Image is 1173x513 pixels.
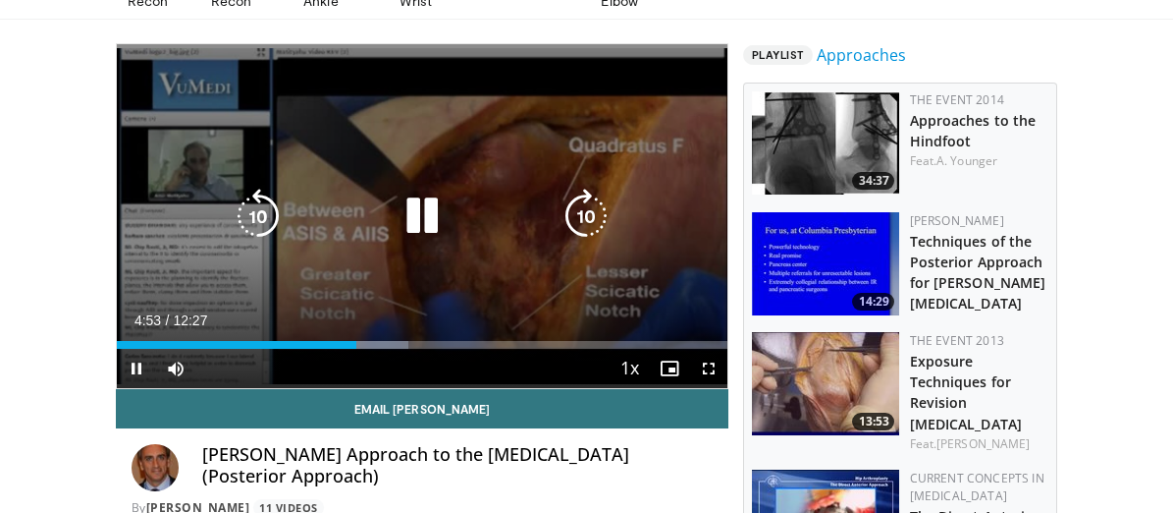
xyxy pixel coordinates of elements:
[852,172,894,190] span: 34:37
[909,111,1036,150] a: Approaches to the Hindfoot
[752,91,899,195] a: 34:37
[117,349,156,388] button: Pause
[752,91,899,195] img: J9XehesEoQgsycYX4xMDoxOmtxOwKG7D.150x105_q85_crop-smart_upscale.jpg
[909,352,1021,432] a: Exposure Techniques for Revision [MEDICAL_DATA]
[117,44,728,388] video-js: Video Player
[936,152,997,169] a: A. Younger
[166,313,170,328] span: /
[610,349,649,388] button: Playback Rate
[909,152,1048,170] div: Feat.
[116,389,729,428] a: Email [PERSON_NAME]
[909,332,1003,349] a: The Event 2013
[752,212,899,315] a: 14:29
[156,349,195,388] button: Mute
[134,313,161,328] span: 4:53
[909,232,1045,313] a: Techniques of the Posterior Approach for [PERSON_NAME] [MEDICAL_DATA]
[752,332,899,435] a: 13:53
[909,470,1043,504] a: Current Concepts in [MEDICAL_DATA]
[117,341,728,349] div: Progress Bar
[688,349,727,388] button: Fullscreen
[649,349,688,388] button: Enable picture-in-picture mode
[752,332,899,435] img: 16d600b7-4875-420c-b295-1ea96c16a48f.150x105_q85_crop-smart_upscale.jpg
[852,413,894,430] span: 13:53
[173,313,207,328] span: 12:27
[743,45,812,65] span: Playlist
[817,43,906,67] a: Approaches
[936,435,1030,452] a: [PERSON_NAME]
[909,91,1003,108] a: The Event 2014
[909,435,1048,453] div: Feat.
[202,444,714,486] h4: [PERSON_NAME] Approach to the [MEDICAL_DATA] (Posterior Approach)
[852,293,894,311] span: 14:29
[752,212,899,315] img: bKdxKv0jK92UJBOH4xMDoxOjB1O8AjAz.150x105_q85_crop-smart_upscale.jpg
[132,444,179,491] img: Avatar
[909,212,1003,229] a: [PERSON_NAME]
